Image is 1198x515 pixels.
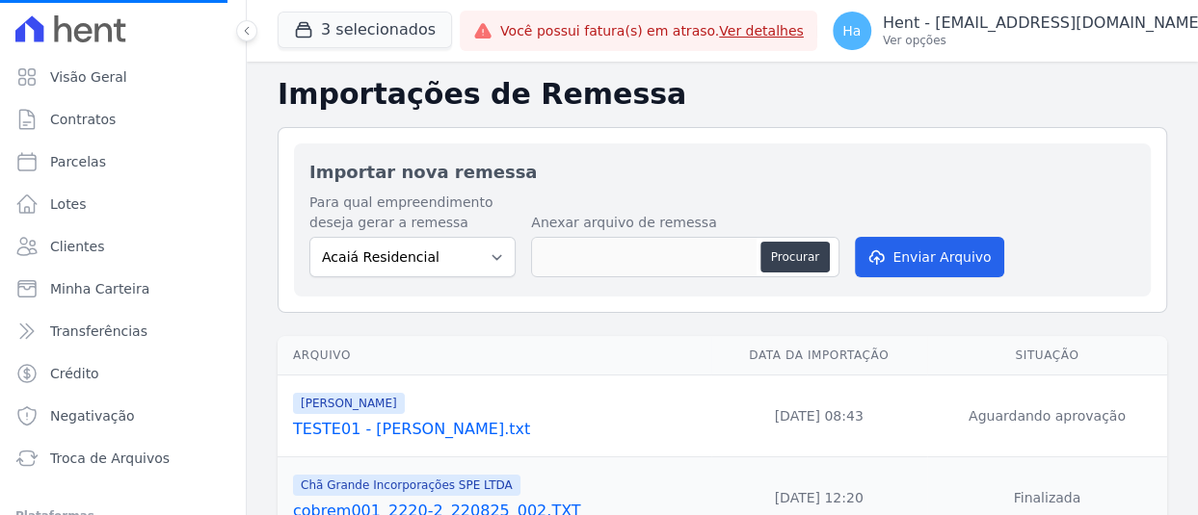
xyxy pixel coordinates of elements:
[50,322,147,341] span: Transferências
[50,67,127,87] span: Visão Geral
[531,213,839,233] label: Anexar arquivo de remessa
[50,152,106,171] span: Parcelas
[309,193,516,233] label: Para qual empreendimento deseja gerar a remessa
[293,418,704,441] a: TESTE01 - [PERSON_NAME].txt
[719,23,804,39] a: Ver detalhes
[8,270,238,308] a: Minha Carteira
[8,58,238,96] a: Visão Geral
[8,185,238,223] a: Lotes
[293,475,520,496] span: Chã Grande Incorporações SPE LTDA
[842,24,861,38] span: Ha
[8,354,238,393] a: Crédito
[855,237,1003,277] button: Enviar Arquivo
[50,406,135,425] span: Negativação
[50,237,104,256] span: Clientes
[500,21,804,41] span: Você possui fatura(s) em atraso.
[293,393,405,414] span: [PERSON_NAME]
[927,336,1167,375] th: Situação
[927,375,1167,457] td: Aguardando aprovação
[8,312,238,350] a: Transferências
[50,364,99,383] span: Crédito
[8,227,238,266] a: Clientes
[278,77,1167,112] h2: Importações de Remessa
[50,279,149,298] span: Minha Carteira
[50,194,87,214] span: Lotes
[50,449,170,468] span: Troca de Arquivos
[278,12,452,48] button: 3 selecionados
[711,375,927,457] td: [DATE] 08:43
[278,336,711,375] th: Arquivo
[50,110,116,129] span: Contratos
[8,100,238,139] a: Contratos
[760,242,830,272] button: Procurar
[8,142,238,181] a: Parcelas
[309,159,1135,185] h2: Importar nova remessa
[8,439,238,477] a: Troca de Arquivos
[711,336,927,375] th: Data da Importação
[8,397,238,435] a: Negativação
